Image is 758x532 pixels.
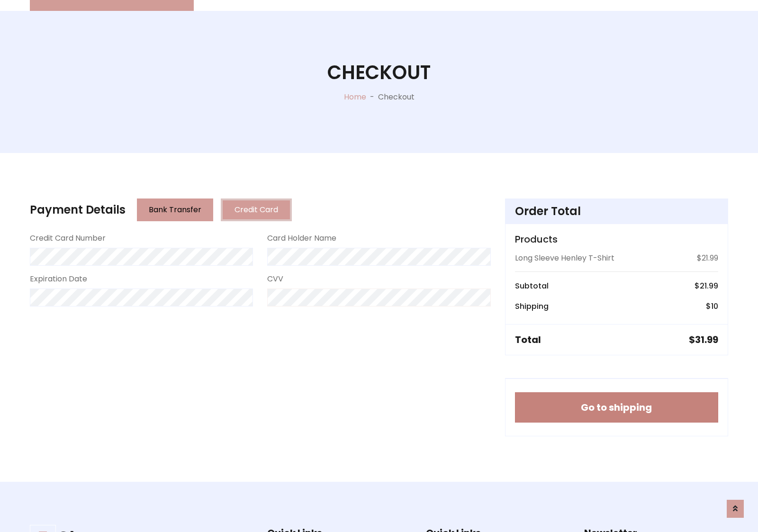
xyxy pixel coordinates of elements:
h5: $ [689,334,718,345]
span: 31.99 [695,333,718,346]
label: Credit Card Number [30,233,106,244]
label: CVV [267,273,283,285]
p: - [366,91,378,103]
button: Go to shipping [515,392,718,423]
h6: $ [695,281,718,290]
button: Bank Transfer [137,198,213,221]
h5: Total [515,334,541,345]
h5: Products [515,234,718,245]
button: Credit Card [221,198,292,221]
label: Expiration Date [30,273,87,285]
p: Checkout [378,91,415,103]
h6: Subtotal [515,281,549,290]
h4: Payment Details [30,203,126,217]
a: Home [344,91,366,102]
p: Long Sleeve Henley T-Shirt [515,252,614,264]
span: 21.99 [700,280,718,291]
label: Card Holder Name [267,233,336,244]
h4: Order Total [515,205,718,218]
h1: Checkout [327,61,431,84]
h6: $ [706,302,718,311]
h6: Shipping [515,302,549,311]
span: 10 [711,301,718,312]
p: $21.99 [697,252,718,264]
